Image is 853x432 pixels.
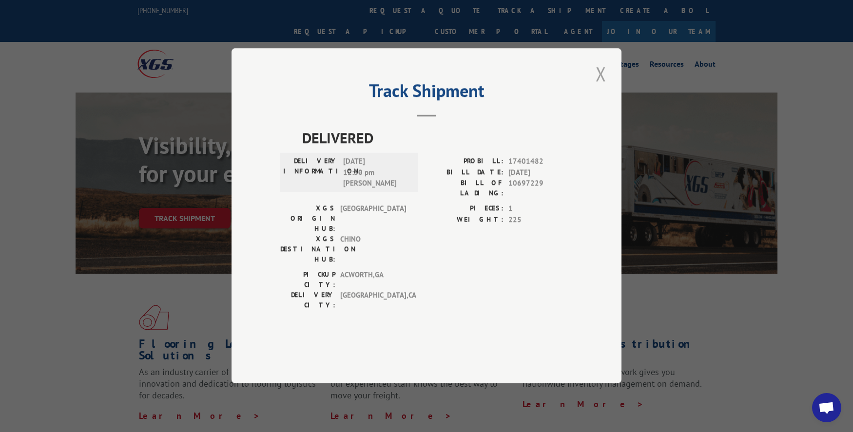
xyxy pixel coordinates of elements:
h2: Track Shipment [280,84,573,102]
span: [DATE] 12:30 pm [PERSON_NAME] [343,156,409,189]
span: [DATE] [508,167,573,178]
span: 10697229 [508,178,573,199]
span: CHINO [340,234,406,265]
span: [GEOGRAPHIC_DATA] , CA [340,290,406,311]
span: 1 [508,204,573,215]
button: Close modal [593,60,609,87]
span: [GEOGRAPHIC_DATA] [340,204,406,234]
span: 17401482 [508,156,573,168]
span: DELIVERED [302,127,573,149]
label: PICKUP CITY: [280,270,335,290]
label: PIECES: [426,204,504,215]
label: WEIGHT: [426,214,504,225]
a: Open chat [812,393,841,422]
label: XGS DESTINATION HUB: [280,234,335,265]
label: DELIVERY CITY: [280,290,335,311]
label: DELIVERY INFORMATION: [283,156,338,189]
label: XGS ORIGIN HUB: [280,204,335,234]
span: ACWORTH , GA [340,270,406,290]
span: 225 [508,214,573,225]
label: PROBILL: [426,156,504,168]
label: BILL OF LADING: [426,178,504,199]
label: BILL DATE: [426,167,504,178]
